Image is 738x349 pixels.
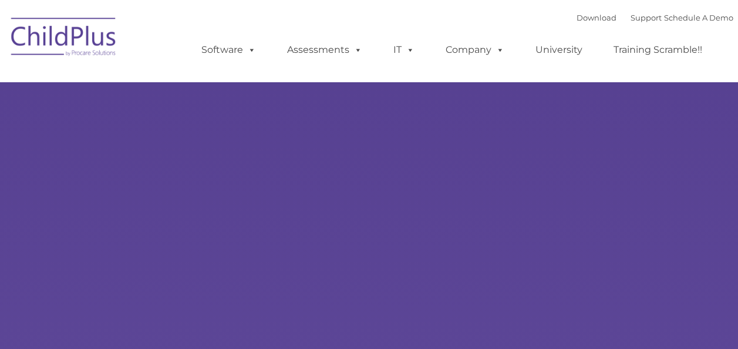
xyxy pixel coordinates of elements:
[190,38,268,62] a: Software
[434,38,516,62] a: Company
[524,38,594,62] a: University
[664,13,733,22] a: Schedule A Demo
[577,13,733,22] font: |
[602,38,714,62] a: Training Scramble!!
[577,13,616,22] a: Download
[631,13,662,22] a: Support
[5,9,123,68] img: ChildPlus by Procare Solutions
[382,38,426,62] a: IT
[275,38,374,62] a: Assessments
